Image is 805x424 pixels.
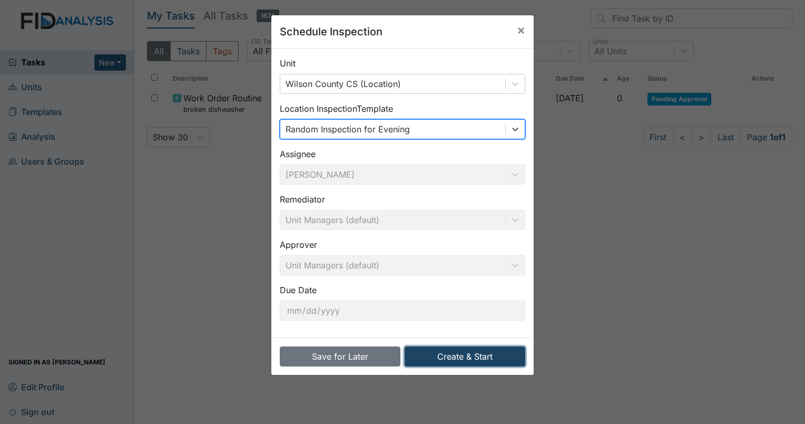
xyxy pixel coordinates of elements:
label: Approver [280,238,317,251]
div: Wilson County CS (Location) [286,78,401,90]
label: Assignee [280,148,316,160]
button: Save for Later [280,346,400,367]
label: Location Inspection Template [280,102,393,115]
label: Unit [280,57,296,70]
label: Remediator [280,193,325,206]
button: Close [508,15,534,45]
span: × [517,22,525,37]
h5: Schedule Inspection [280,24,382,40]
label: Due Date [280,284,317,296]
button: Create & Start [405,346,525,367]
div: Random Inspection for Evening [286,123,410,136]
